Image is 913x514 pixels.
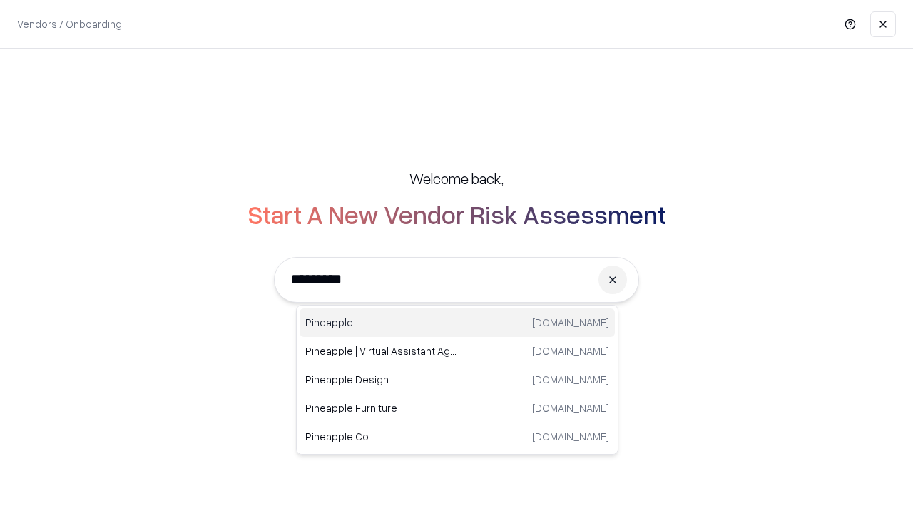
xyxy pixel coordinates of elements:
[409,168,504,188] h5: Welcome back,
[532,315,609,330] p: [DOMAIN_NAME]
[296,305,618,455] div: Suggestions
[532,429,609,444] p: [DOMAIN_NAME]
[305,343,457,358] p: Pineapple | Virtual Assistant Agency
[305,400,457,415] p: Pineapple Furniture
[248,200,666,228] h2: Start A New Vendor Risk Assessment
[305,372,457,387] p: Pineapple Design
[305,429,457,444] p: Pineapple Co
[305,315,457,330] p: Pineapple
[532,400,609,415] p: [DOMAIN_NAME]
[17,16,122,31] p: Vendors / Onboarding
[532,372,609,387] p: [DOMAIN_NAME]
[532,343,609,358] p: [DOMAIN_NAME]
